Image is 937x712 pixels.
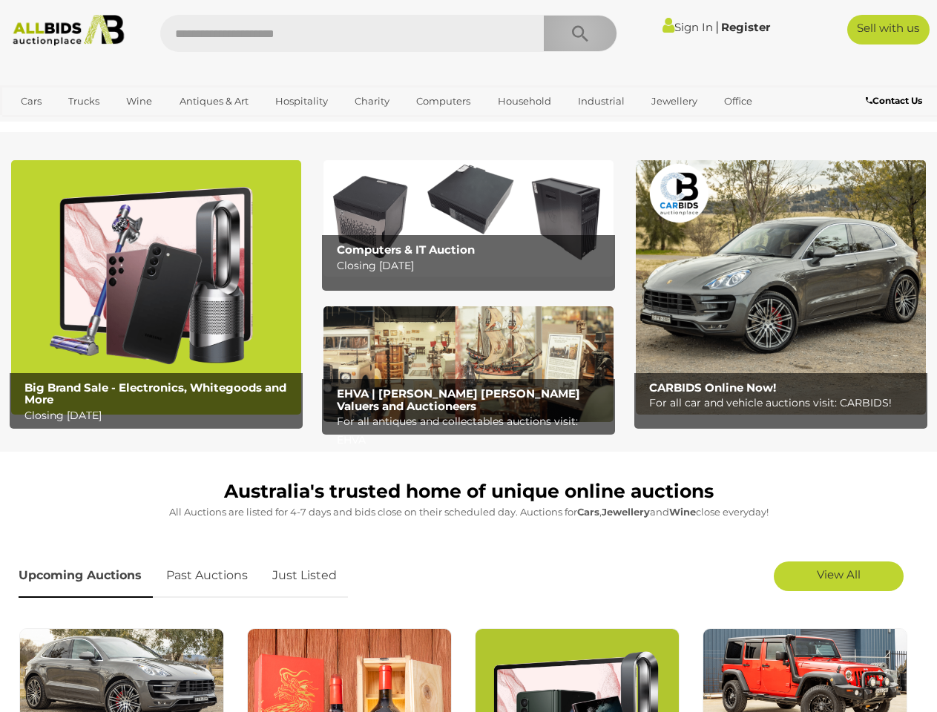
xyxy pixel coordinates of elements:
[11,113,61,138] a: Sports
[774,561,904,591] a: View All
[323,160,614,276] a: Computers & IT Auction Computers & IT Auction Closing [DATE]
[24,380,286,407] b: Big Brand Sale - Electronics, Whitegoods and More
[847,15,930,44] a: Sell with us
[337,386,580,413] b: EHVA | [PERSON_NAME] [PERSON_NAME] Valuers and Auctioneers
[714,89,762,113] a: Office
[337,257,608,275] p: Closing [DATE]
[543,15,617,52] button: Search
[663,20,713,34] a: Sign In
[19,504,918,521] p: All Auctions are listed for 4-7 days and bids close on their scheduled day. Auctions for , and cl...
[261,554,348,598] a: Just Listed
[68,113,193,138] a: [GEOGRAPHIC_DATA]
[669,506,696,518] strong: Wine
[116,89,162,113] a: Wine
[11,160,301,415] img: Big Brand Sale - Electronics, Whitegoods and More
[337,412,608,449] p: For all antiques and collectables auctions visit: EHVA
[59,89,109,113] a: Trucks
[715,19,719,35] span: |
[323,306,614,423] img: EHVA | Evans Hastings Valuers and Auctioneers
[649,394,921,412] p: For all car and vehicle auctions visit: CARBIDS!
[323,306,614,423] a: EHVA | Evans Hastings Valuers and Auctioneers EHVA | [PERSON_NAME] [PERSON_NAME] Valuers and Auct...
[817,567,861,581] span: View All
[649,380,776,395] b: CARBIDS Online Now!
[636,160,926,415] a: CARBIDS Online Now! CARBIDS Online Now! For all car and vehicle auctions visit: CARBIDS!
[642,89,707,113] a: Jewellery
[19,554,153,598] a: Upcoming Auctions
[11,89,51,113] a: Cars
[866,93,926,109] a: Contact Us
[721,20,770,34] a: Register
[345,89,399,113] a: Charity
[488,89,561,113] a: Household
[19,481,918,502] h1: Australia's trusted home of unique online auctions
[323,160,614,276] img: Computers & IT Auction
[155,554,259,598] a: Past Auctions
[568,89,634,113] a: Industrial
[866,95,922,106] b: Contact Us
[636,160,926,415] img: CARBIDS Online Now!
[602,506,650,518] strong: Jewellery
[407,89,480,113] a: Computers
[577,506,599,518] strong: Cars
[170,89,258,113] a: Antiques & Art
[11,160,301,415] a: Big Brand Sale - Electronics, Whitegoods and More Big Brand Sale - Electronics, Whitegoods and Mo...
[266,89,338,113] a: Hospitality
[337,243,475,257] b: Computers & IT Auction
[24,406,296,425] p: Closing [DATE]
[7,15,131,46] img: Allbids.com.au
